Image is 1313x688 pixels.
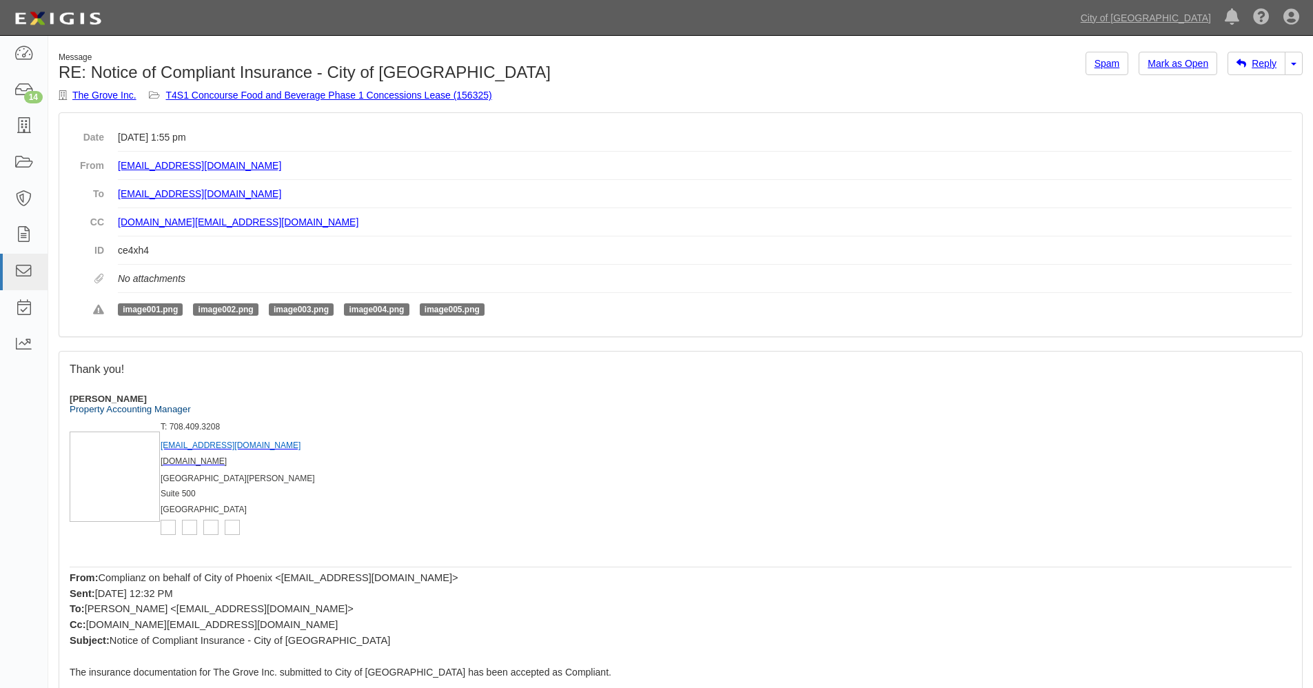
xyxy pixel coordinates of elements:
[70,572,458,646] span: Complianz on behalf of City of Phoenix <[EMAIL_ADDRESS][DOMAIN_NAME]> [DATE] 12:32 PM [PERSON_NAM...
[70,236,104,257] dt: ID
[70,180,104,201] dt: To
[70,123,104,144] dt: Date
[1074,4,1218,32] a: City of [GEOGRAPHIC_DATA]
[70,394,147,404] span: [PERSON_NAME]
[225,520,240,532] a: Instagram icon
[118,236,1292,265] dd: ce4xh4
[70,152,104,172] dt: From
[165,90,491,101] a: T4S1 Concourse Food and Beverage Phase 1 Concessions Lease (156325)
[161,441,301,450] a: [EMAIL_ADDRESS][DOMAIN_NAME]
[203,520,218,532] a: Twitter icon
[420,303,485,316] span: image005.png
[118,216,358,227] a: [DOMAIN_NAME][EMAIL_ADDRESS][DOMAIN_NAME]
[161,489,196,498] span: Suite 500
[1086,52,1129,75] a: Spam
[93,305,104,315] i: Rejected attachments. These file types are not supported.
[161,474,315,483] span: [GEOGRAPHIC_DATA][PERSON_NAME]
[70,588,95,599] b: Sent:
[59,63,671,81] h1: RE: Notice of Compliant Insurance - City of [GEOGRAPHIC_DATA]
[161,520,176,532] a: Facebook icon
[72,90,136,101] a: The Grove Inc.
[161,505,247,514] span: [GEOGRAPHIC_DATA]
[203,520,218,535] img: Twitter icon
[118,188,281,199] a: [EMAIL_ADDRESS][DOMAIN_NAME]
[161,520,176,535] img: Facebook icon
[269,303,334,316] span: image003.png
[182,520,197,535] img: LinkedIn icon
[225,520,240,535] img: Instagram icon
[70,603,85,614] b: To:
[118,273,185,284] em: No attachments
[70,208,104,229] dt: CC
[70,404,191,414] span: Property Accounting Manager
[118,123,1292,152] dd: [DATE] 1:55 pm
[10,6,105,31] img: logo-5460c22ac91f19d4615b14bd174203de0afe785f0fc80cf4dbbc73dc1793850b.png
[1228,52,1285,75] a: Reply
[1139,52,1217,75] a: Mark as Open
[193,303,258,316] span: image002.png
[70,362,1292,378] p: Thank you!
[70,619,86,630] b: Cc:
[344,303,409,316] span: image004.png
[24,91,43,103] div: 14
[70,635,110,646] b: Subject:
[70,469,160,480] a: Logo
[94,274,104,284] i: Attachments
[70,432,160,522] img: Logo
[161,422,220,432] span: T: 708.409.3208
[182,520,197,532] a: LinkedIn icon
[59,52,671,63] div: Message
[118,303,183,316] span: image001.png
[70,572,99,583] span: From:
[118,160,281,171] a: [EMAIL_ADDRESS][DOMAIN_NAME]
[1253,10,1270,26] i: Help Center - Complianz
[161,456,227,466] a: [DOMAIN_NAME]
